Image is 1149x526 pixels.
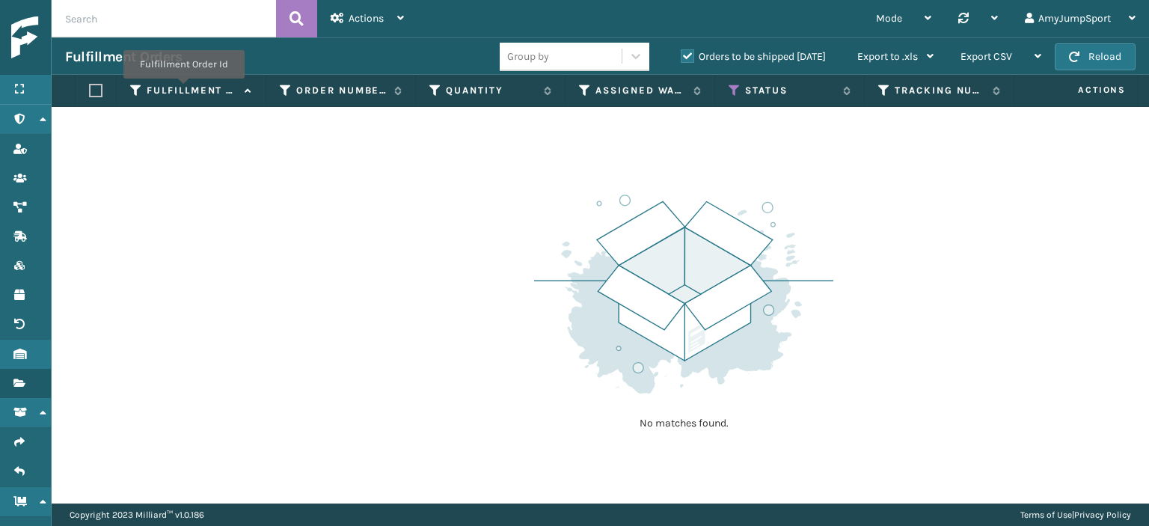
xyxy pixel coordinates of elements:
[960,50,1012,63] span: Export CSV
[595,84,686,97] label: Assigned Warehouse
[446,84,536,97] label: Quantity
[70,504,204,526] p: Copyright 2023 Milliard™ v 1.0.186
[507,49,549,64] div: Group by
[65,48,182,66] h3: Fulfillment Orders
[1020,504,1131,526] div: |
[1055,43,1136,70] button: Reload
[876,12,902,25] span: Mode
[1031,78,1135,103] span: Actions
[681,50,826,63] label: Orders to be shipped [DATE]
[296,84,387,97] label: Order Number
[745,84,836,97] label: Status
[147,84,237,97] label: Fulfillment Order Id
[1020,510,1072,520] a: Terms of Use
[349,12,384,25] span: Actions
[1074,510,1131,520] a: Privacy Policy
[11,16,146,59] img: logo
[895,84,985,97] label: Tracking Number
[857,50,918,63] span: Export to .xls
